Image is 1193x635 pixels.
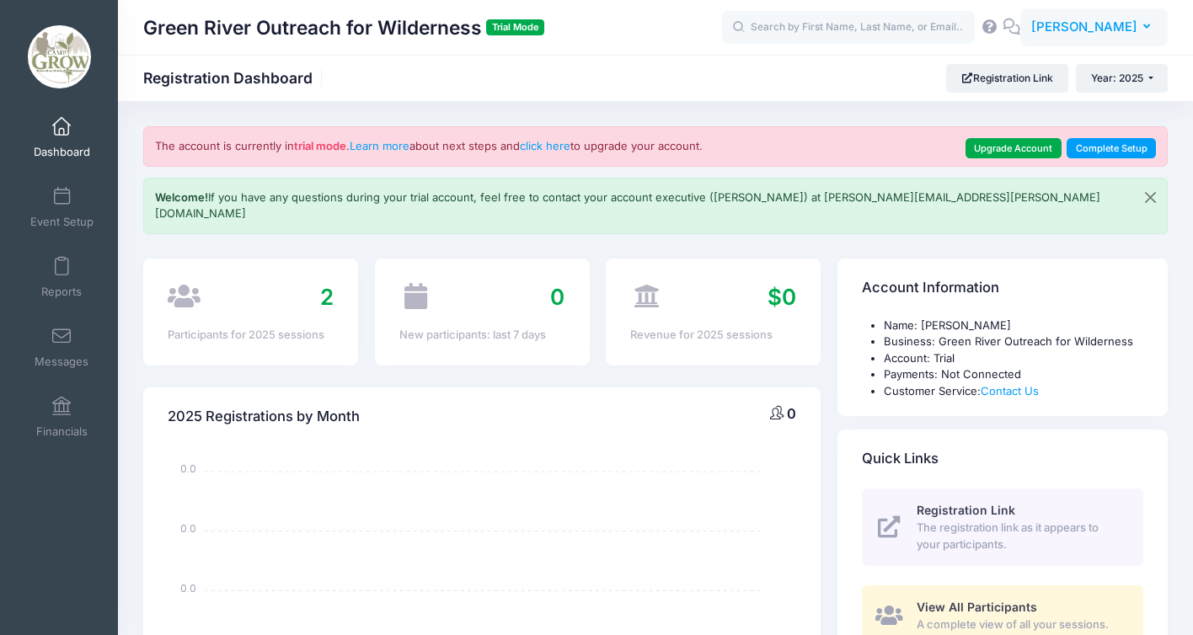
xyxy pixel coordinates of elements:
[1020,8,1168,47] button: [PERSON_NAME]
[41,285,82,299] span: Reports
[168,392,360,440] h4: 2025 Registrations by Month
[180,462,196,476] tspan: 0.0
[34,145,90,159] span: Dashboard
[787,405,796,422] span: 0
[320,284,334,310] span: 2
[155,190,208,204] b: Welcome!
[1067,138,1156,158] a: Complete Setup
[294,139,346,152] strong: trial mode
[143,69,327,87] h1: Registration Dashboard
[143,126,1168,167] div: The account is currently in . about next steps and to upgrade your account.
[917,503,1015,517] span: Registration Link
[22,108,102,167] a: Dashboard
[946,64,1068,93] a: Registration Link
[22,317,102,376] a: Messages
[917,616,1124,633] span: A complete view of all your sessions.
[22,248,102,307] a: Reports
[30,215,94,229] span: Event Setup
[630,327,796,344] div: Revenue for 2025 sessions
[399,327,565,344] div: New participants: last 7 days
[520,139,570,152] a: click here
[884,383,1143,400] li: Customer Service:
[862,435,939,483] h4: Quick Links
[155,189,1107,222] p: If you have any questions during your trial account, feel free to contact your account executive ...
[550,284,564,310] span: 0
[1134,179,1167,217] button: Close
[486,19,544,35] span: Trial Mode
[180,520,196,535] tspan: 0.0
[22,178,102,237] a: Event Setup
[35,355,88,369] span: Messages
[180,580,196,595] tspan: 0.0
[917,520,1124,552] span: The registration link as it appears to your participants.
[1031,18,1137,36] span: [PERSON_NAME]
[884,366,1143,383] li: Payments: Not Connected
[966,138,1062,158] a: Upgrade Account
[884,334,1143,350] li: Business: Green River Outreach for Wilderness
[862,488,1143,566] a: Registration Link The registration link as it appears to your participants.
[168,327,334,344] div: Participants for 2025 sessions
[862,264,999,312] h4: Account Information
[143,8,544,47] h1: Green River Outreach for Wilderness
[917,600,1037,614] span: View All Participants
[884,317,1143,334] li: Name: [PERSON_NAME]
[722,11,975,45] input: Search by First Name, Last Name, or Email...
[36,424,88,439] span: Financials
[768,284,796,310] span: $0
[350,139,409,152] a: Learn more
[28,25,91,88] img: Green River Outreach for Wilderness
[1091,72,1143,84] span: Year: 2025
[981,384,1039,398] a: Contact Us
[1076,64,1168,93] button: Year: 2025
[884,350,1143,367] li: Account: Trial
[22,387,102,446] a: Financials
